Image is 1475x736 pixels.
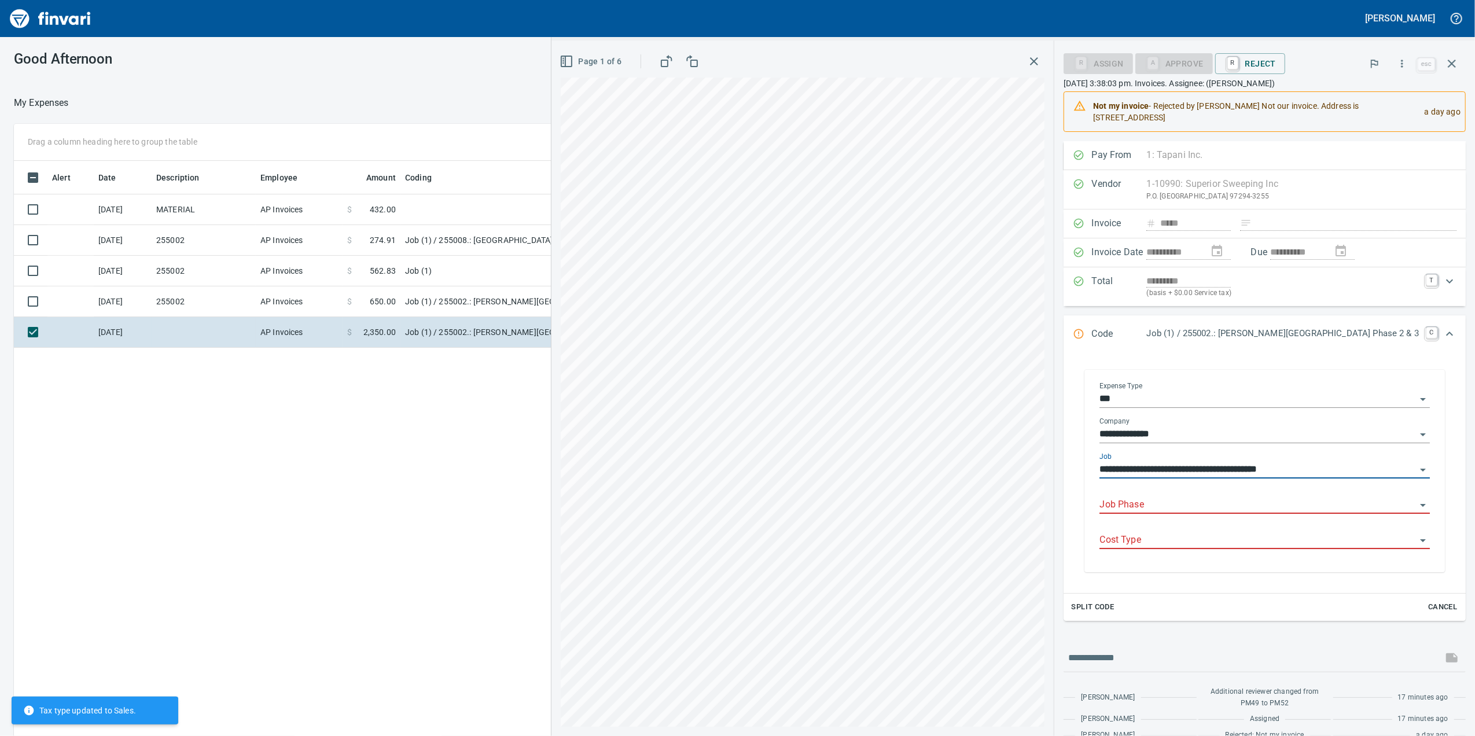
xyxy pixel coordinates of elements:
span: Additional reviewer changed from PM49 to PM52 [1204,686,1325,709]
button: More [1389,51,1415,76]
div: Expand [1064,267,1466,306]
span: Amount [351,171,396,185]
label: Job [1099,453,1112,460]
td: 255002 [152,225,256,256]
span: 17 minutes ago [1398,692,1448,704]
td: Job (1) [400,256,690,286]
a: T [1426,274,1437,286]
span: Description [156,171,200,185]
button: Open [1415,426,1431,443]
div: a day ago [1415,95,1461,128]
span: $ [347,326,352,338]
td: AP Invoices [256,286,343,317]
td: Job (1) / 255008.: [GEOGRAPHIC_DATA] [400,225,690,256]
span: Alert [52,171,86,185]
span: [PERSON_NAME] [1081,692,1135,704]
p: Code [1091,327,1146,342]
span: $ [347,296,352,307]
td: [DATE] [94,225,152,256]
td: [DATE] [94,256,152,286]
span: This records your message into the invoice and notifies anyone mentioned [1438,644,1466,672]
button: Open [1415,532,1431,549]
span: Close invoice [1415,50,1466,78]
span: Coding [405,171,447,185]
div: - Rejected by [PERSON_NAME] Not our invoice. Address is [STREET_ADDRESS] [1093,95,1415,128]
p: Job (1) / 255002.: [PERSON_NAME][GEOGRAPHIC_DATA] Phase 2 & 3 [1146,327,1419,340]
td: AP Invoices [256,317,343,348]
img: Finvari [7,5,94,32]
div: Job Phase required [1135,58,1213,68]
span: 650.00 [370,296,396,307]
button: RReject [1215,53,1285,74]
span: Amount [366,171,396,185]
label: Expense Type [1099,382,1142,389]
button: [PERSON_NAME] [1363,9,1438,27]
td: AP Invoices [256,256,343,286]
span: Tax type updated to Sales. [23,705,136,716]
button: Open [1415,462,1431,478]
p: Total [1091,274,1146,299]
span: Date [98,171,116,185]
label: Company [1099,418,1130,425]
span: $ [347,204,352,215]
button: Cancel [1424,598,1461,616]
div: Expand [1064,354,1466,621]
a: C [1426,327,1437,338]
span: Cancel [1427,601,1458,614]
td: [DATE] [94,194,152,225]
a: R [1227,57,1238,69]
span: 2,350.00 [363,326,396,338]
button: Page 1 of 6 [557,51,626,72]
span: 432.00 [370,204,396,215]
button: Open [1415,497,1431,513]
span: 274.91 [370,234,396,246]
td: AP Invoices [256,225,343,256]
h5: [PERSON_NAME] [1366,12,1435,24]
h3: Good Afternoon [14,51,381,67]
td: MATERIAL [152,194,256,225]
span: Alert [52,171,71,185]
button: Open [1415,391,1431,407]
span: Split Code [1071,601,1114,614]
span: $ [347,234,352,246]
p: (basis + $0.00 Service tax) [1146,288,1419,299]
span: Date [98,171,131,185]
span: Coding [405,171,432,185]
td: 255002 [152,256,256,286]
strong: Not my invoice [1093,101,1149,111]
nav: breadcrumb [14,96,69,110]
td: [DATE] [94,317,152,348]
span: 17 minutes ago [1398,713,1448,725]
button: Flag [1362,51,1387,76]
div: Assign [1064,58,1132,68]
span: Employee [260,171,297,185]
td: 255002 [152,286,256,317]
td: AP Invoices [256,194,343,225]
span: $ [347,265,352,277]
td: [DATE] [94,286,152,317]
a: esc [1418,58,1435,71]
p: [DATE] 3:38:03 pm. Invoices. Assignee: ([PERSON_NAME]) [1064,78,1466,89]
p: My Expenses [14,96,69,110]
td: Job (1) / 255002.: [PERSON_NAME][GEOGRAPHIC_DATA] Phase 2 & 3 [400,286,690,317]
span: Reject [1224,54,1276,73]
button: Split Code [1068,598,1117,616]
span: Assigned [1250,713,1279,725]
span: Page 1 of 6 [562,54,621,69]
td: Job (1) / 255002.: [PERSON_NAME][GEOGRAPHIC_DATA] Phase 2 & 3 [400,317,690,348]
p: Drag a column heading here to group the table [28,136,197,148]
span: [PERSON_NAME] [1081,713,1135,725]
span: Description [156,171,215,185]
span: 562.83 [370,265,396,277]
div: Expand [1064,315,1466,354]
span: Employee [260,171,312,185]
